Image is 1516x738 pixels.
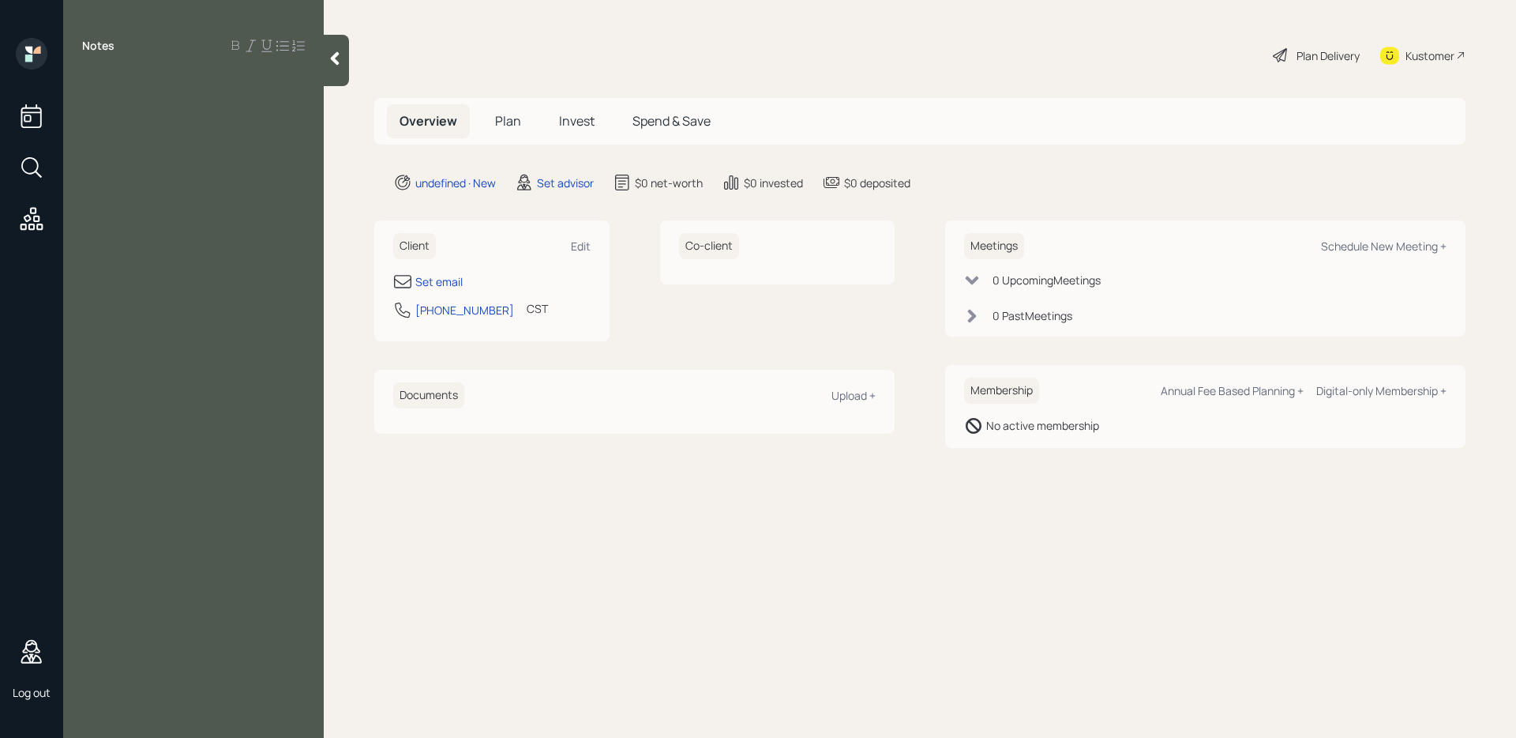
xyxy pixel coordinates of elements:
[744,175,803,191] div: $0 invested
[993,272,1101,288] div: 0 Upcoming Meeting s
[964,378,1039,404] h6: Membership
[1161,383,1304,398] div: Annual Fee Based Planning +
[993,307,1072,324] div: 0 Past Meeting s
[13,685,51,700] div: Log out
[415,175,496,191] div: undefined · New
[82,38,114,54] label: Notes
[1296,47,1360,64] div: Plan Delivery
[527,300,548,317] div: CST
[537,175,594,191] div: Set advisor
[495,112,521,130] span: Plan
[964,233,1024,259] h6: Meetings
[844,175,910,191] div: $0 deposited
[1321,239,1447,254] div: Schedule New Meeting +
[400,112,457,130] span: Overview
[679,233,739,259] h6: Co-client
[1405,47,1454,64] div: Kustomer
[415,302,514,318] div: [PHONE_NUMBER]
[635,175,703,191] div: $0 net-worth
[415,273,463,290] div: Set email
[559,112,595,130] span: Invest
[393,382,464,409] h6: Documents
[571,239,591,254] div: Edit
[831,388,876,403] div: Upload +
[1316,383,1447,398] div: Digital-only Membership +
[393,233,436,259] h6: Client
[986,417,1099,434] div: No active membership
[632,112,711,130] span: Spend & Save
